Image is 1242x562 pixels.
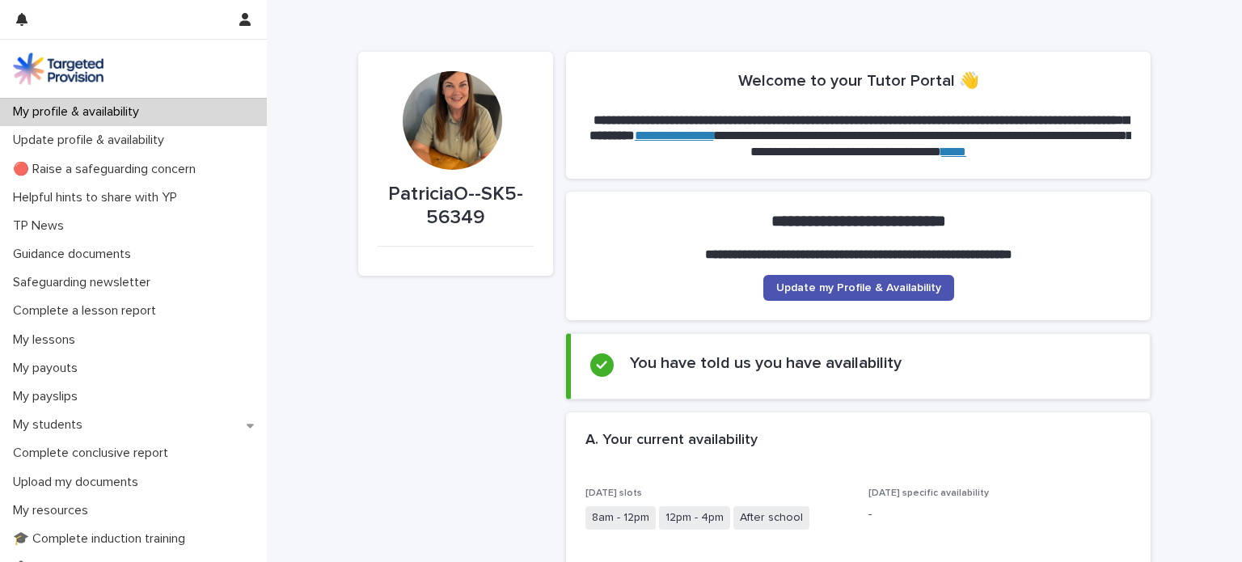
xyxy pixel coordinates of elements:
p: Guidance documents [6,247,144,262]
span: 12pm - 4pm [659,506,730,530]
p: Safeguarding newsletter [6,275,163,290]
p: Helpful hints to share with YP [6,190,190,205]
p: PatriciaO--SK5-56349 [378,183,534,230]
p: Upload my documents [6,475,151,490]
a: Update my Profile & Availability [763,275,954,301]
p: Complete conclusive report [6,446,181,461]
p: My profile & availability [6,104,152,120]
p: Update profile & availability [6,133,177,148]
span: [DATE] specific availability [868,488,989,498]
p: 🔴 Raise a safeguarding concern [6,162,209,177]
p: 🎓 Complete induction training [6,531,198,547]
span: Update my Profile & Availability [776,282,941,294]
h2: A. Your current availability [585,432,758,450]
h2: You have told us you have availability [630,353,902,373]
h2: Welcome to your Tutor Portal 👋 [738,71,979,91]
p: - [868,506,1132,523]
p: Complete a lesson report [6,303,169,319]
p: My payouts [6,361,91,376]
p: My resources [6,503,101,518]
span: After school [733,506,809,530]
span: 8am - 12pm [585,506,656,530]
p: My payslips [6,389,91,404]
span: [DATE] slots [585,488,642,498]
p: My students [6,417,95,433]
p: TP News [6,218,77,234]
img: M5nRWzHhSzIhMunXDL62 [13,53,103,85]
p: My lessons [6,332,88,348]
